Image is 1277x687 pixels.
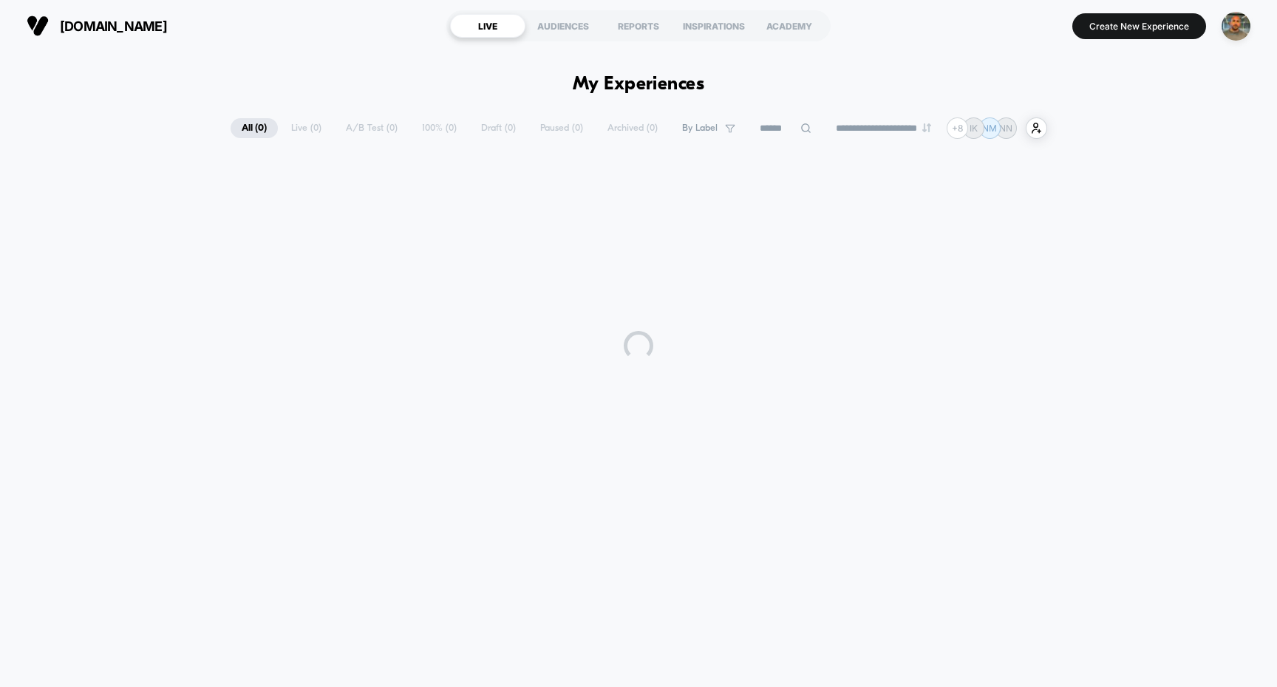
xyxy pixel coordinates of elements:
p: NM [982,123,997,134]
span: [DOMAIN_NAME] [60,18,167,34]
button: [DOMAIN_NAME] [22,14,171,38]
p: NN [999,123,1012,134]
div: + 8 [947,117,968,139]
img: end [922,123,931,132]
h1: My Experiences [573,74,705,95]
span: By Label [682,123,718,134]
div: ACADEMY [752,14,827,38]
button: ppic [1217,11,1255,41]
div: INSPIRATIONS [676,14,752,38]
div: LIVE [450,14,525,38]
span: All ( 0 ) [231,118,278,138]
div: REPORTS [601,14,676,38]
p: IK [970,123,978,134]
img: ppic [1222,12,1250,41]
img: Visually logo [27,15,49,37]
div: AUDIENCES [525,14,601,38]
button: Create New Experience [1072,13,1206,39]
